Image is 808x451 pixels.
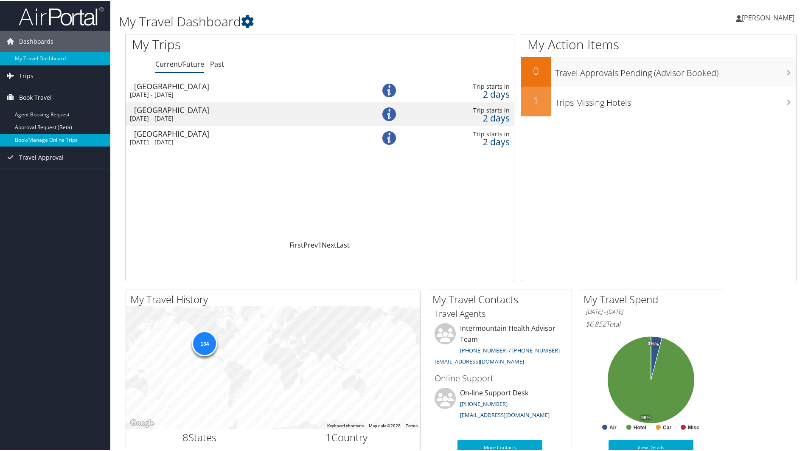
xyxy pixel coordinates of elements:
div: 2 days [422,113,509,121]
text: Misc [688,424,699,430]
tspan: 96% [641,414,651,420]
div: [GEOGRAPHIC_DATA] [134,129,356,137]
div: [DATE] - [DATE] [130,138,352,145]
h2: 1 [521,93,551,107]
li: On-line Support Desk [430,387,570,422]
text: Car [663,424,671,430]
span: Map data ©2025 [369,423,401,427]
a: Next [322,240,337,249]
h3: Travel Agents [435,307,565,319]
span: $6,852 [586,319,606,328]
h3: Online Support [435,372,565,383]
a: [EMAIL_ADDRESS][DOMAIN_NAME] [435,357,524,364]
img: airportal-logo.png [19,6,104,25]
h1: My Trips [132,35,346,53]
h6: [DATE] - [DATE] [586,307,716,315]
a: Current/Future [155,59,204,68]
a: 0Travel Approvals Pending (Advisor Booked) [521,56,796,86]
span: Travel Approval [19,146,64,167]
div: [GEOGRAPHIC_DATA] [134,82,356,89]
text: Hotel [634,424,646,430]
img: Google [128,417,156,428]
span: [PERSON_NAME] [742,12,794,22]
a: Terms (opens in new tab) [406,423,418,427]
h3: Trips Missing Hotels [555,92,796,108]
span: 1 [325,429,331,443]
span: Trips [19,65,34,86]
a: Last [337,240,350,249]
div: Trip starts in [422,106,509,113]
div: 134 [192,330,217,355]
h2: Country [280,429,414,444]
h3: Travel Approvals Pending (Advisor Booked) [555,62,796,78]
div: [DATE] - [DATE] [130,90,352,98]
button: Keyboard shortcuts [327,422,364,428]
tspan: 0% [648,341,654,346]
li: Intermountain Health Advisor Team [430,322,570,368]
div: 2 days [422,90,509,97]
div: Trip starts in [422,82,509,90]
a: 1 [318,240,322,249]
a: Past [210,59,224,68]
div: Trip starts in [422,130,509,137]
img: alert-flat-solid-info.png [382,107,396,120]
a: [EMAIL_ADDRESS][DOMAIN_NAME] [460,410,550,418]
tspan: 4% [652,341,659,346]
h1: My Action Items [521,35,796,53]
a: [PERSON_NAME] [736,4,803,30]
div: [DATE] - [DATE] [130,114,352,121]
a: Prev [303,240,318,249]
h1: My Travel Dashboard [119,12,575,30]
h2: My Travel Contacts [432,291,572,306]
h2: My Travel Spend [584,291,723,306]
a: First [289,240,303,249]
a: Open this area in Google Maps (opens a new window) [128,417,156,428]
span: Book Travel [19,86,52,107]
span: Dashboards [19,30,53,51]
h2: States [132,429,267,444]
div: [GEOGRAPHIC_DATA] [134,105,356,113]
h2: My Travel History [130,291,420,306]
img: alert-flat-solid-info.png [382,130,396,144]
text: Air [609,424,617,430]
h6: Total [586,319,716,328]
img: alert-flat-solid-info.png [382,83,396,96]
span: 8 [182,429,188,443]
h2: 0 [521,63,551,77]
a: [PHONE_NUMBER] / [PHONE_NUMBER] [460,346,560,353]
a: [PHONE_NUMBER] [460,399,508,407]
a: 1Trips Missing Hotels [521,86,796,116]
div: 2 days [422,137,509,145]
